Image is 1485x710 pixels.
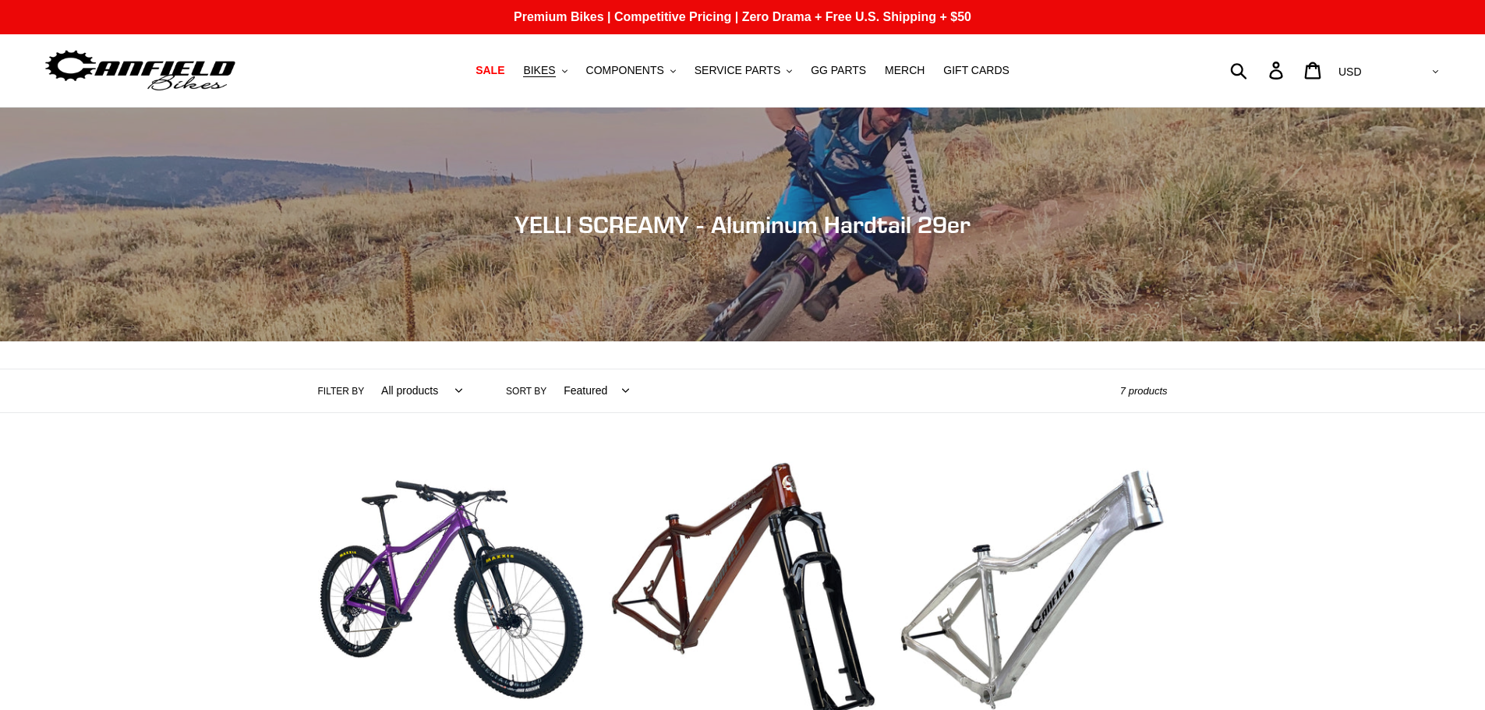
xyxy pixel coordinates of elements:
[523,64,555,77] span: BIKES
[476,64,504,77] span: SALE
[803,60,874,81] a: GG PARTS
[578,60,684,81] button: COMPONENTS
[514,210,971,238] span: YELLI SCREAMY - Aluminum Hardtail 29er
[695,64,780,77] span: SERVICE PARTS
[43,46,238,95] img: Canfield Bikes
[943,64,1009,77] span: GIFT CARDS
[885,64,925,77] span: MERCH
[318,384,365,398] label: Filter by
[935,60,1017,81] a: GIFT CARDS
[515,60,575,81] button: BIKES
[1239,53,1278,87] input: Search
[586,64,664,77] span: COMPONENTS
[506,384,546,398] label: Sort by
[877,60,932,81] a: MERCH
[1120,385,1168,397] span: 7 products
[811,64,866,77] span: GG PARTS
[468,60,512,81] a: SALE
[687,60,800,81] button: SERVICE PARTS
